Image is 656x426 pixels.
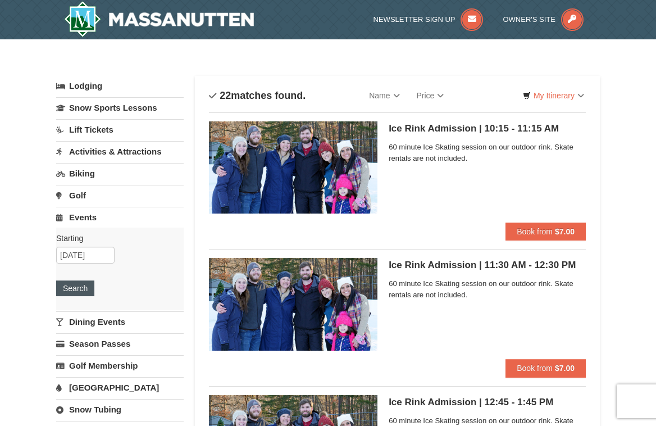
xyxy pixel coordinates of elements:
[516,87,591,104] a: My Itinerary
[64,1,254,37] img: Massanutten Resort Logo
[373,15,484,24] a: Newsletter Sign Up
[389,397,586,408] h5: Ice Rink Admission | 12:45 - 1:45 PM
[209,90,306,101] h4: matches found.
[56,76,184,96] a: Lodging
[503,15,555,24] span: Owner's Site
[555,227,575,236] strong: $7.00
[56,399,184,420] a: Snow Tubing
[389,123,586,134] h5: Ice Rink Admission | 10:15 - 11:15 AM
[56,280,94,296] button: Search
[517,227,553,236] span: Book from
[56,185,184,206] a: Golf
[555,364,575,373] strong: $7.00
[361,84,408,107] a: Name
[56,119,184,140] a: Lift Tickets
[56,355,184,376] a: Golf Membership
[209,258,377,350] img: 6775744-141-6ff3de4f.jpg
[56,163,184,184] a: Biking
[56,377,184,398] a: [GEOGRAPHIC_DATA]
[503,15,584,24] a: Owner's Site
[56,233,175,244] label: Starting
[56,141,184,162] a: Activities & Attractions
[373,15,455,24] span: Newsletter Sign Up
[220,90,231,101] span: 22
[64,1,254,37] a: Massanutten Resort
[505,359,586,377] button: Book from $7.00
[408,84,453,107] a: Price
[389,142,586,164] span: 60 minute Ice Skating session on our outdoor rink. Skate rentals are not included.
[56,97,184,118] a: Snow Sports Lessons
[56,311,184,332] a: Dining Events
[517,364,553,373] span: Book from
[505,223,586,241] button: Book from $7.00
[56,207,184,228] a: Events
[389,260,586,271] h5: Ice Rink Admission | 11:30 AM - 12:30 PM
[389,278,586,301] span: 60 minute Ice Skating session on our outdoor rink. Skate rentals are not included.
[209,121,377,214] img: 6775744-140-c2cfaf7a.jpg
[56,333,184,354] a: Season Passes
